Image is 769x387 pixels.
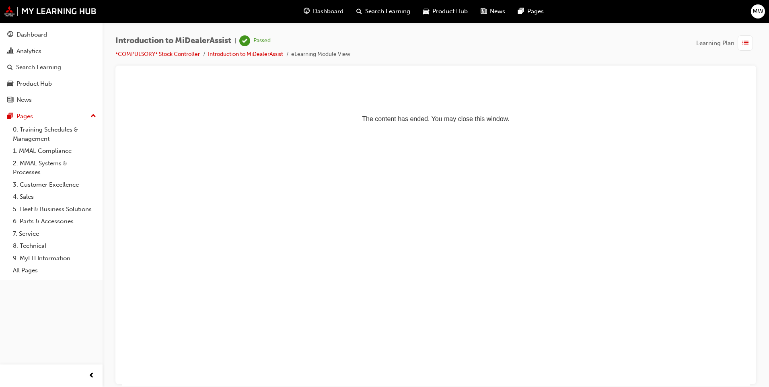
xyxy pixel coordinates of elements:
[297,3,350,20] a: guage-iconDashboard
[115,51,200,58] a: *COMPULSORY* Stock Controller
[751,4,765,19] button: MW
[3,76,99,91] a: Product Hub
[742,38,748,48] span: list-icon
[10,179,99,191] a: 3. Customer Excellence
[518,6,524,16] span: pages-icon
[10,191,99,203] a: 4. Sales
[88,371,95,381] span: prev-icon
[490,7,505,16] span: News
[304,6,310,16] span: guage-icon
[696,39,734,48] span: Learning Plan
[10,240,99,252] a: 8. Technical
[3,60,99,75] a: Search Learning
[10,145,99,157] a: 1. MMAL Compliance
[7,31,13,39] span: guage-icon
[16,63,61,72] div: Search Learning
[313,7,343,16] span: Dashboard
[208,51,283,58] a: Introduction to MiDealerAssist
[291,50,350,59] li: eLearning Module View
[16,95,32,105] div: News
[115,36,231,45] span: Introduction to MiDealerAssist
[90,111,96,121] span: up-icon
[16,112,33,121] div: Pages
[423,6,429,16] span: car-icon
[527,7,544,16] span: Pages
[753,7,763,16] span: MW
[365,7,410,16] span: Search Learning
[356,6,362,16] span: search-icon
[474,3,512,20] a: news-iconNews
[10,264,99,277] a: All Pages
[10,228,99,240] a: 7. Service
[7,97,13,104] span: news-icon
[239,35,250,46] span: learningRecordVerb_PASS-icon
[3,93,99,107] a: News
[3,26,99,109] button: DashboardAnalyticsSearch LearningProduct HubNews
[253,37,271,45] div: Passed
[10,252,99,265] a: 9. MyLH Information
[696,35,756,51] button: Learning Plan
[10,215,99,228] a: 6. Parts & Accessories
[417,3,474,20] a: car-iconProduct Hub
[3,109,99,124] button: Pages
[3,27,99,42] a: Dashboard
[432,7,468,16] span: Product Hub
[350,3,417,20] a: search-iconSearch Learning
[512,3,550,20] a: pages-iconPages
[16,79,52,89] div: Product Hub
[16,47,41,56] div: Analytics
[3,6,625,43] p: The content has ended. You may close this window.
[7,64,13,71] span: search-icon
[10,157,99,179] a: 2. MMAL Systems & Processes
[16,30,47,39] div: Dashboard
[7,48,13,55] span: chart-icon
[3,44,99,59] a: Analytics
[7,80,13,88] span: car-icon
[234,36,236,45] span: |
[4,6,97,16] img: mmal
[10,203,99,216] a: 5. Fleet & Business Solutions
[481,6,487,16] span: news-icon
[10,124,99,145] a: 0. Training Schedules & Management
[7,113,13,120] span: pages-icon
